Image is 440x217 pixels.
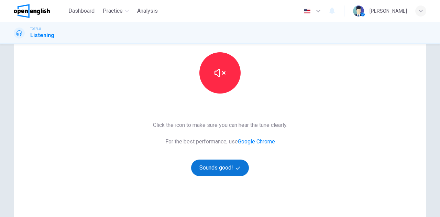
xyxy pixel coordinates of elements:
[134,5,161,17] button: Analysis
[353,6,364,17] img: Profile picture
[103,7,123,15] span: Practice
[14,4,66,18] a: OpenEnglish logo
[68,7,95,15] span: Dashboard
[100,5,132,17] button: Practice
[14,4,50,18] img: OpenEnglish logo
[153,121,287,129] span: Click the icon to make sure you can hear the tune clearly.
[153,138,287,146] span: For the best performance, use
[370,7,407,15] div: [PERSON_NAME]
[238,138,275,145] a: Google Chrome
[303,9,311,14] img: en
[191,160,249,176] button: Sounds good!
[66,5,97,17] button: Dashboard
[30,31,54,40] h1: Listening
[137,7,158,15] span: Analysis
[30,26,41,31] span: TOEFL®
